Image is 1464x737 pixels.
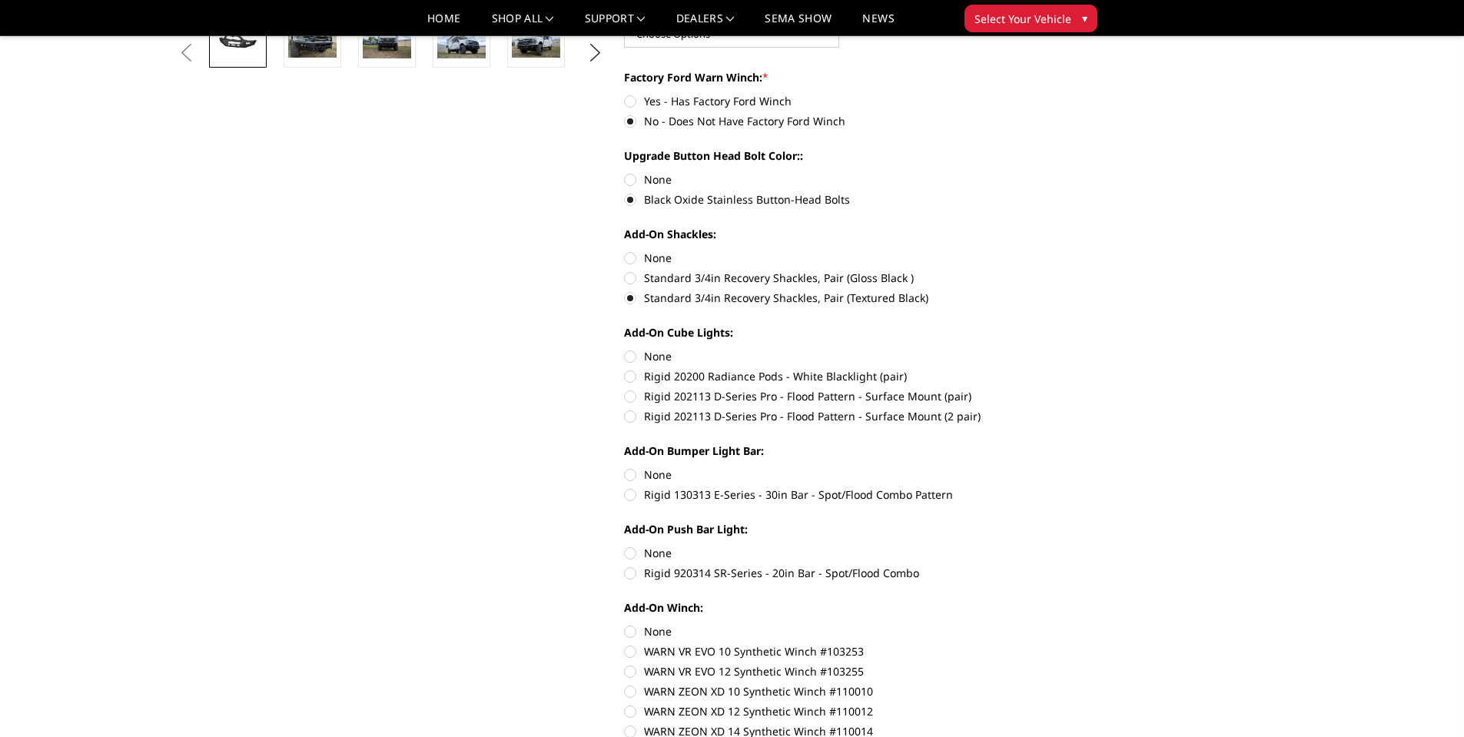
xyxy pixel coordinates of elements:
[624,250,1048,266] label: None
[624,226,1048,242] label: Add-On Shackles:
[624,368,1048,384] label: Rigid 20200 Radiance Pods - White Blacklight (pair)
[624,191,1048,207] label: Black Oxide Stainless Button-Head Bolts
[624,643,1048,659] label: WARN VR EVO 10 Synthetic Winch #103253
[624,69,1048,85] label: Factory Ford Warn Winch:
[624,388,1048,404] label: Rigid 202113 D-Series Pro - Flood Pattern - Surface Mount (pair)
[624,565,1048,581] label: Rigid 920314 SR-Series - 20in Bar - Spot/Flood Combo
[624,703,1048,719] label: WARN ZEON XD 12 Synthetic Winch #110012
[288,26,337,58] img: 2023-2025 Ford F250-350-A2 Series-Sport Front Bumper (winch mount)
[624,113,1048,129] label: No - Does Not Have Factory Ford Winch
[624,270,1048,286] label: Standard 3/4in Recovery Shackles, Pair (Gloss Black )
[492,13,554,35] a: shop all
[624,486,1048,503] label: Rigid 130313 E-Series - 30in Bar - Spot/Flood Combo Pattern
[765,13,832,35] a: SEMA Show
[624,408,1048,424] label: Rigid 202113 D-Series Pro - Flood Pattern - Surface Mount (2 pair)
[624,290,1048,306] label: Standard 3/4in Recovery Shackles, Pair (Textured Black)
[624,623,1048,639] label: None
[624,521,1048,537] label: Add-On Push Bar Light:
[624,348,1048,364] label: None
[624,683,1048,699] label: WARN ZEON XD 10 Synthetic Winch #110010
[175,41,198,65] button: Previous
[583,41,606,65] button: Next
[624,324,1048,340] label: Add-On Cube Lights:
[964,5,1097,32] button: Select Your Vehicle
[437,25,486,58] img: 2023-2025 Ford F250-350-A2 Series-Sport Front Bumper (winch mount)
[427,13,460,35] a: Home
[624,93,1048,109] label: Yes - Has Factory Ford Winch
[624,466,1048,483] label: None
[624,663,1048,679] label: WARN VR EVO 12 Synthetic Winch #103255
[1082,10,1087,26] span: ▾
[624,148,1048,164] label: Upgrade Button Head Bolt Color::
[585,13,646,35] a: Support
[862,13,894,35] a: News
[624,545,1048,561] label: None
[363,25,411,58] img: 2023-2025 Ford F250-350-A2 Series-Sport Front Bumper (winch mount)
[974,11,1071,27] span: Select Your Vehicle
[624,171,1048,188] label: None
[676,13,735,35] a: Dealers
[624,443,1048,459] label: Add-On Bumper Light Bar:
[512,26,560,58] img: 2023-2025 Ford F250-350-A2 Series-Sport Front Bumper (winch mount)
[624,599,1048,616] label: Add-On Winch:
